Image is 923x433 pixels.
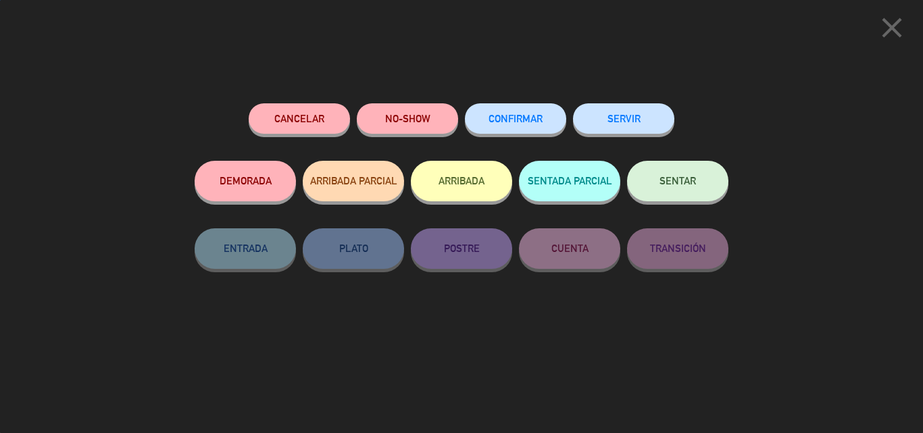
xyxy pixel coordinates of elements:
[519,228,620,269] button: CUENTA
[573,103,674,134] button: SERVIR
[249,103,350,134] button: Cancelar
[875,11,909,45] i: close
[411,228,512,269] button: POSTRE
[627,228,728,269] button: TRANSICIÓN
[411,161,512,201] button: ARRIBADA
[195,161,296,201] button: DEMORADA
[489,113,543,124] span: CONFIRMAR
[303,228,404,269] button: PLATO
[659,175,696,186] span: SENTAR
[310,175,397,186] span: ARRIBADA PARCIAL
[195,228,296,269] button: ENTRADA
[357,103,458,134] button: NO-SHOW
[519,161,620,201] button: SENTADA PARCIAL
[465,103,566,134] button: CONFIRMAR
[627,161,728,201] button: SENTAR
[871,10,913,50] button: close
[303,161,404,201] button: ARRIBADA PARCIAL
